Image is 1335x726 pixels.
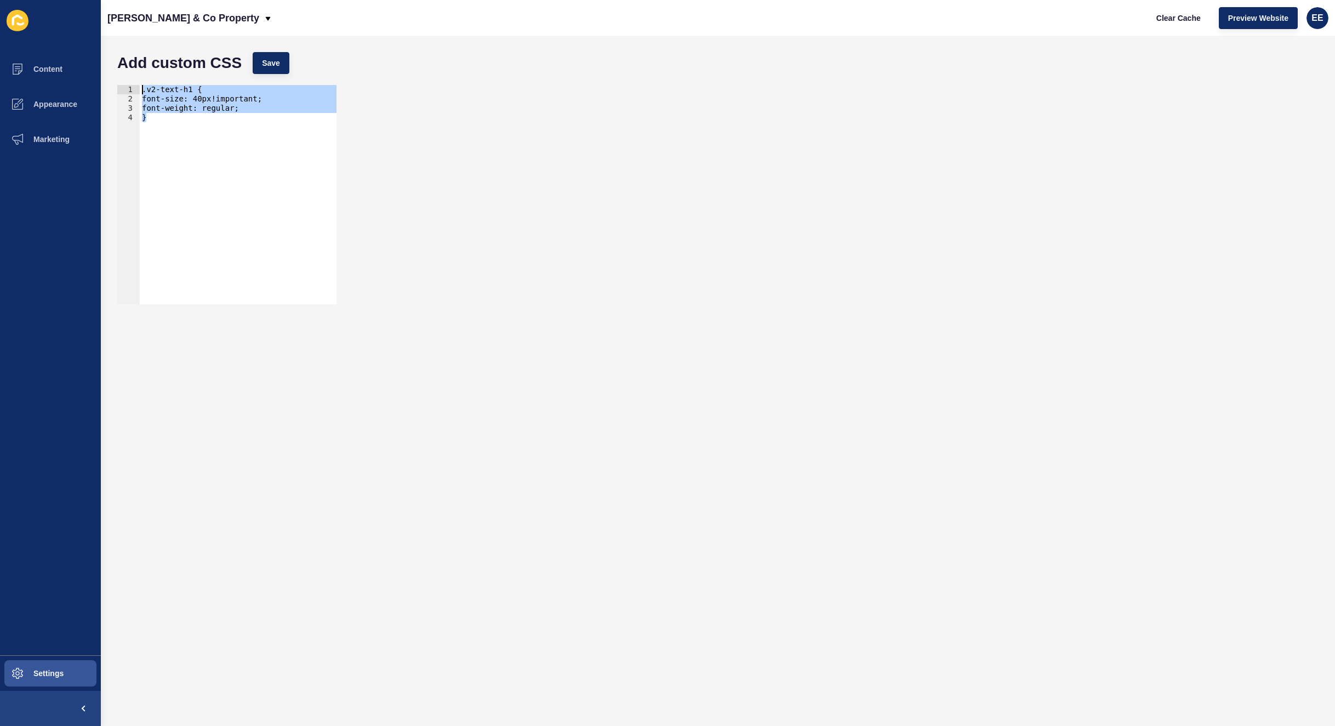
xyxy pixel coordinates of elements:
[253,52,289,74] button: Save
[117,85,140,94] div: 1
[107,4,259,32] p: [PERSON_NAME] & Co Property
[1228,13,1288,24] span: Preview Website
[117,113,140,122] div: 4
[117,104,140,113] div: 3
[1219,7,1298,29] button: Preview Website
[1147,7,1210,29] button: Clear Cache
[262,58,280,69] span: Save
[117,94,140,104] div: 2
[1156,13,1201,24] span: Clear Cache
[117,58,242,69] h1: Add custom CSS
[1311,13,1323,24] span: EE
